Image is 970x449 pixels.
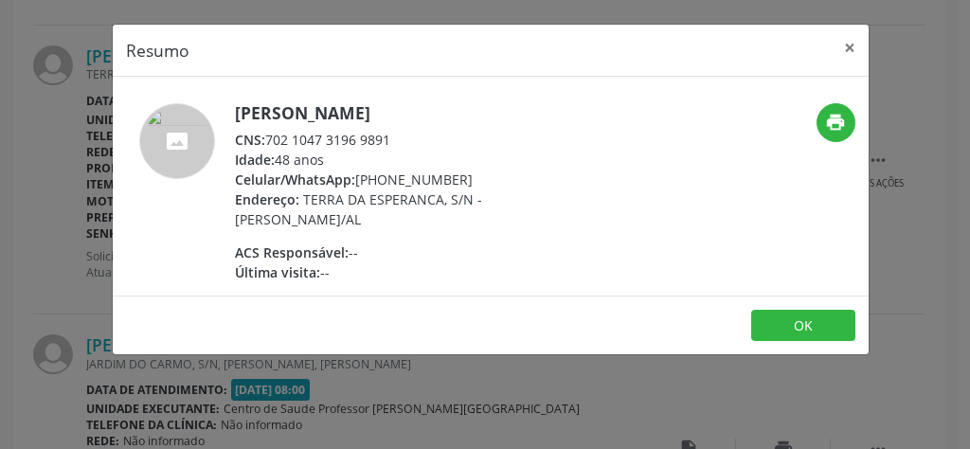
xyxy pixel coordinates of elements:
button: OK [751,310,855,342]
div: 702 1047 3196 9891 [235,130,603,150]
span: CNS: [235,131,265,149]
span: ACS Responsável: [235,243,349,261]
span: TERRA DA ESPERANCA, S/N - [PERSON_NAME]/AL [235,190,482,228]
span: Endereço: [235,190,299,208]
div: -- [235,242,603,262]
h5: [PERSON_NAME] [235,103,603,123]
div: -- [235,262,603,282]
h5: Resumo [126,38,189,63]
button: print [817,103,855,142]
div: [PHONE_NUMBER] [235,170,603,189]
div: 48 anos [235,150,603,170]
span: Idade: [235,151,275,169]
img: accompaniment [139,103,215,179]
span: Celular/WhatsApp: [235,171,355,189]
button: Close [831,25,869,71]
span: Última visita: [235,263,320,281]
i: print [825,112,846,133]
